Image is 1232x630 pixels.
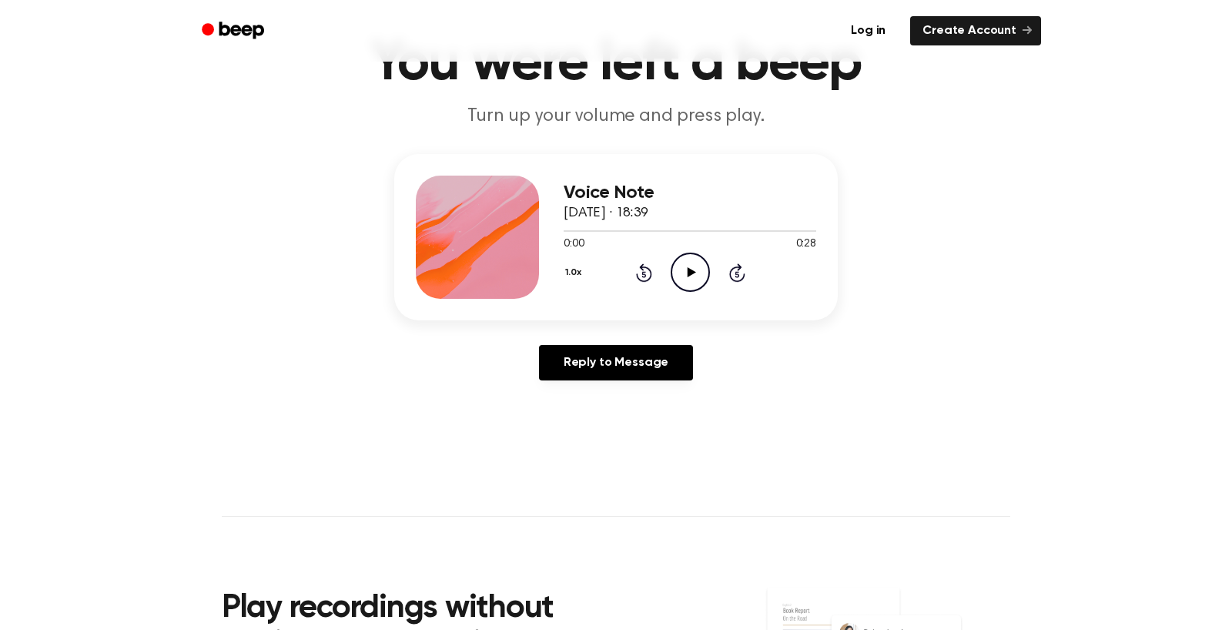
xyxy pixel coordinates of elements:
[564,183,816,203] h3: Voice Note
[222,36,1010,92] h1: You were left a beep
[835,13,901,49] a: Log in
[539,345,693,380] a: Reply to Message
[320,104,912,129] p: Turn up your volume and press play.
[910,16,1041,45] a: Create Account
[564,260,587,286] button: 1.0x
[191,16,278,46] a: Beep
[796,236,816,253] span: 0:28
[564,236,584,253] span: 0:00
[564,206,648,220] span: [DATE] · 18:39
